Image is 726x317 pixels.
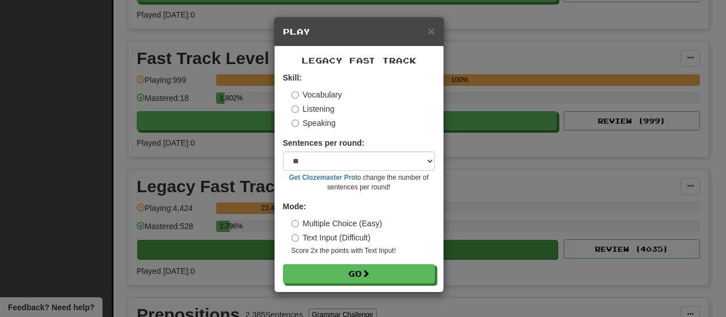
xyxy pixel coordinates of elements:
button: Go [283,264,435,284]
label: Text Input (Difficult) [292,232,371,243]
input: Text Input (Difficult) [292,234,299,242]
label: Speaking [292,117,336,129]
label: Multiple Choice (Easy) [292,218,382,229]
span: Legacy Fast Track [302,56,416,65]
h5: Play [283,26,435,37]
label: Vocabulary [292,89,342,100]
small: Score 2x the points with Text Input ! [292,246,435,256]
strong: Mode: [283,202,306,211]
span: × [428,24,434,37]
button: Close [428,25,434,37]
input: Speaking [292,120,299,127]
small: to change the number of sentences per round! [283,173,435,192]
input: Vocabulary [292,91,299,99]
label: Listening [292,103,335,115]
input: Listening [292,105,299,113]
label: Sentences per round: [283,137,365,149]
strong: Skill: [283,73,302,82]
input: Multiple Choice (Easy) [292,220,299,227]
a: Get Clozemaster Pro [289,174,356,181]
